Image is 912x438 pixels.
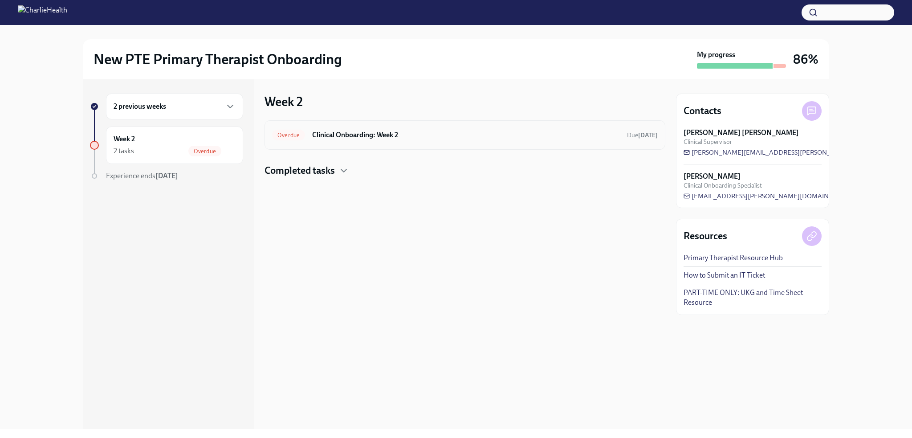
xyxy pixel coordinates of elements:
[94,50,342,68] h2: New PTE Primary Therapist Onboarding
[188,148,221,155] span: Overdue
[114,146,134,156] div: 2 tasks
[90,127,243,164] a: Week 22 tasksOverdue
[265,94,303,110] h3: Week 2
[114,134,135,144] h6: Week 2
[684,181,762,190] span: Clinical Onboarding Specialist
[684,288,822,307] a: PART-TIME ONLY: UKG and Time Sheet Resource
[18,5,67,20] img: CharlieHealth
[265,164,335,177] h4: Completed tasks
[627,131,658,139] span: September 6th, 2025 09:00
[155,172,178,180] strong: [DATE]
[106,172,178,180] span: Experience ends
[684,253,783,263] a: Primary Therapist Resource Hub
[697,50,735,60] strong: My progress
[684,229,727,243] h4: Resources
[684,148,906,157] a: [PERSON_NAME][EMAIL_ADDRESS][PERSON_NAME][DOMAIN_NAME]
[638,131,658,139] strong: [DATE]
[312,130,620,140] h6: Clinical Onboarding: Week 2
[793,51,818,67] h3: 86%
[272,128,658,142] a: OverdueClinical Onboarding: Week 2Due[DATE]
[684,270,765,280] a: How to Submit an IT Ticket
[114,102,166,111] h6: 2 previous weeks
[684,192,854,201] a: [EMAIL_ADDRESS][PERSON_NAME][DOMAIN_NAME]
[272,132,305,139] span: Overdue
[684,128,799,138] strong: [PERSON_NAME] [PERSON_NAME]
[265,164,665,177] div: Completed tasks
[627,131,658,139] span: Due
[684,172,741,181] strong: [PERSON_NAME]
[684,138,732,146] span: Clinical Supervisor
[684,104,721,118] h4: Contacts
[106,94,243,119] div: 2 previous weeks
